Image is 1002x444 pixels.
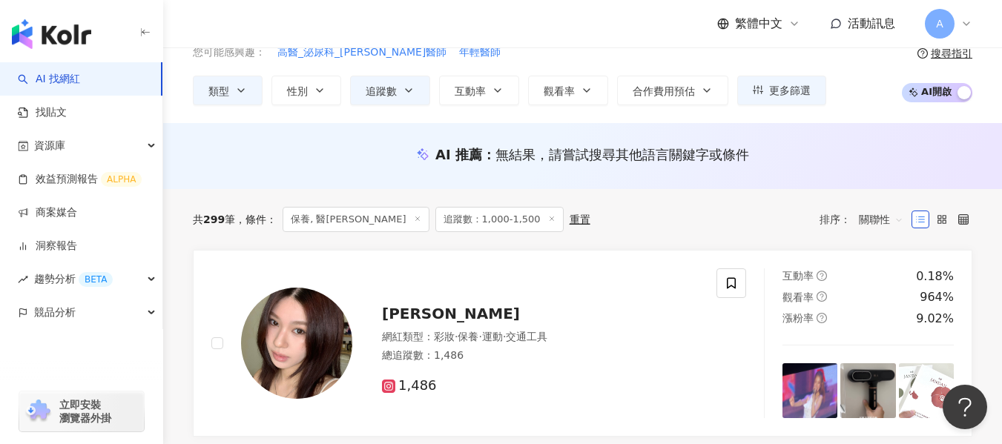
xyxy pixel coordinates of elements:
a: KOL Avatar[PERSON_NAME]網紅類型：彩妝·保養·運動·交通工具總追蹤數：1,4861,486互動率question-circle0.18%觀看率question-circle... [193,250,972,437]
a: 洞察報告 [18,239,77,254]
img: post-image [782,363,837,418]
span: 互動率 [455,85,486,97]
img: chrome extension [24,400,53,423]
span: 年輕醫師 [459,45,501,60]
span: 競品分析 [34,296,76,329]
div: 0.18% [916,268,954,285]
span: question-circle [817,313,827,323]
a: 效益預測報告ALPHA [18,172,142,187]
span: · [455,331,458,342]
button: 追蹤數 [350,76,430,105]
span: 彩妝 [434,331,455,342]
span: 條件 ： [235,213,277,225]
div: 網紅類型 ： [382,330,699,345]
span: 觀看率 [782,291,814,303]
div: 重置 [570,213,590,225]
button: 高醫_泌尿科_[PERSON_NAME]醫師 [277,44,447,61]
a: chrome extension立即安裝 瀏覽器外掛 [19,391,144,431]
div: 排序： [820,208,912,231]
span: 繁體中文 [735,16,782,32]
span: 關聯性 [859,208,903,231]
span: 1,486 [382,378,437,394]
button: 年輕醫師 [458,44,501,61]
img: logo [12,19,91,49]
span: 漲粉率 [782,312,814,324]
span: 保養 [458,331,478,342]
div: 總追蹤數 ： 1,486 [382,348,699,363]
a: searchAI 找網紅 [18,72,80,87]
span: 資源庫 [34,129,65,162]
span: 類型 [208,85,229,97]
span: 性別 [287,85,308,97]
span: 追蹤數：1,000-1,500 [435,207,564,232]
div: BETA [79,272,113,287]
img: post-image [899,363,954,418]
span: 更多篩選 [769,85,811,96]
img: post-image [840,363,895,418]
div: AI 推薦 ： [435,145,749,164]
iframe: Help Scout Beacon - Open [943,385,987,429]
span: question-circle [917,48,928,59]
span: 運動 [482,331,503,342]
button: 類型 [193,76,263,105]
span: 觀看率 [544,85,575,97]
span: 合作費用預估 [633,85,695,97]
img: KOL Avatar [241,288,352,399]
span: 高醫_泌尿科_[PERSON_NAME]醫師 [277,45,446,60]
button: 更多篩選 [737,76,826,105]
span: 保養, 醫[PERSON_NAME] [283,207,429,232]
button: 合作費用預估 [617,76,728,105]
a: 找貼文 [18,105,67,120]
span: question-circle [817,271,827,281]
div: 搜尋指引 [931,47,972,59]
div: 共 筆 [193,213,235,225]
span: 趨勢分析 [34,262,113,296]
span: rise [18,274,28,285]
span: 您可能感興趣： [193,45,266,60]
span: 交通工具 [506,331,547,342]
div: 9.02% [916,311,954,327]
span: 活動訊息 [848,16,895,30]
a: 商案媒合 [18,205,77,220]
span: A [936,16,943,32]
span: 299 [203,213,225,225]
div: 964% [920,289,954,305]
span: [PERSON_NAME] [382,305,520,322]
span: 無結果，請嘗試搜尋其他語言關鍵字或條件 [495,147,749,162]
span: · [503,331,506,342]
span: 追蹤數 [366,85,397,97]
span: 互動率 [782,270,814,282]
span: question-circle [817,291,827,302]
button: 性別 [271,76,341,105]
span: · [478,331,481,342]
span: 立即安裝 瀏覽器外掛 [59,398,111,425]
button: 觀看率 [528,76,608,105]
button: 互動率 [439,76,519,105]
